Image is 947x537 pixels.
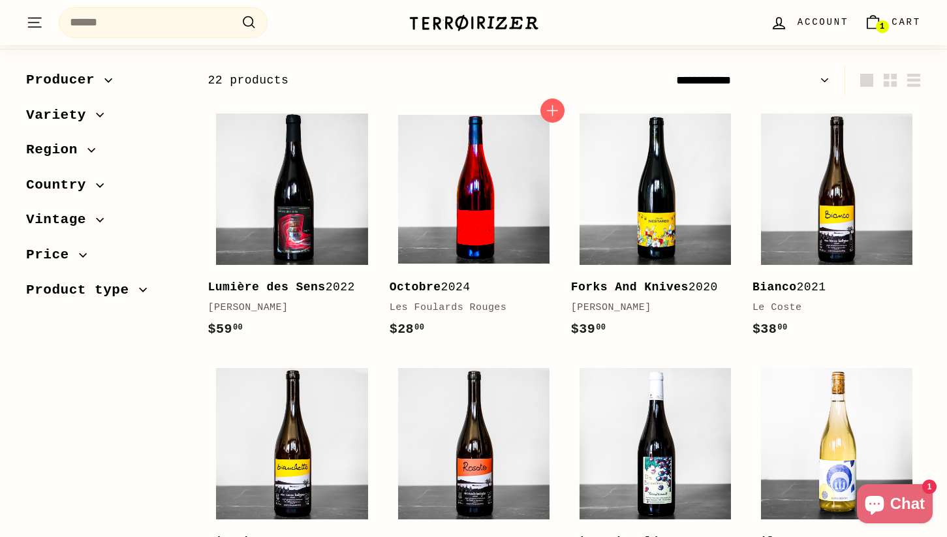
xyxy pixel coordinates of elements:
[208,300,364,316] div: [PERSON_NAME]
[208,322,243,337] span: $59
[26,171,187,206] button: Country
[208,71,565,90] div: 22 products
[414,323,424,332] sup: 00
[571,322,606,337] span: $39
[390,322,425,337] span: $28
[26,66,187,101] button: Producer
[208,281,326,294] b: Lumière des Sens
[208,105,377,353] a: Lumière des Sens2022[PERSON_NAME]
[571,105,739,353] a: Forks And Knives2020[PERSON_NAME]
[233,323,243,332] sup: 00
[571,281,689,294] b: Forks And Knives
[26,69,104,91] span: Producer
[856,3,929,42] a: Cart
[596,323,606,332] sup: 00
[853,484,937,527] inbox-online-store-chat: Shopify online store chat
[571,300,726,316] div: [PERSON_NAME]
[798,15,848,29] span: Account
[26,139,87,161] span: Region
[390,278,545,297] div: 2024
[892,15,921,29] span: Cart
[26,206,187,241] button: Vintage
[571,278,726,297] div: 2020
[26,174,96,196] span: Country
[26,241,187,276] button: Price
[753,278,908,297] div: 2021
[26,279,139,301] span: Product type
[753,300,908,316] div: Le Coste
[753,322,788,337] span: $38
[753,105,921,353] a: Bianco2021Le Coste
[880,22,884,31] span: 1
[208,278,364,297] div: 2022
[26,104,96,127] span: Variety
[390,281,441,294] b: Octobre
[762,3,856,42] a: Account
[753,281,797,294] b: Bianco
[26,276,187,311] button: Product type
[26,244,79,266] span: Price
[390,105,558,353] a: Octobre2024Les Foulards Rouges
[390,300,545,316] div: Les Foulards Rouges
[26,101,187,136] button: Variety
[777,323,787,332] sup: 00
[26,209,96,231] span: Vintage
[26,136,187,171] button: Region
